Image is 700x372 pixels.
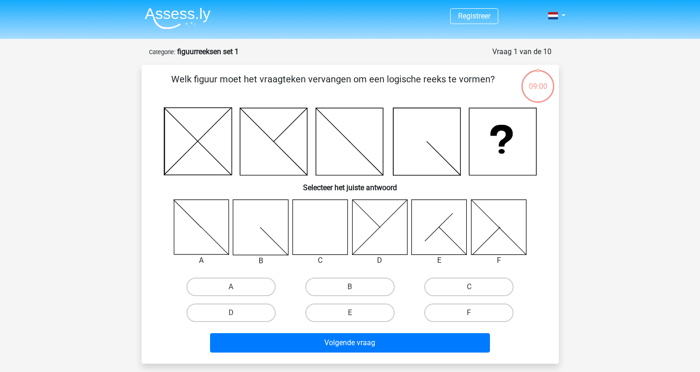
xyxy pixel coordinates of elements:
div: E [404,255,474,266]
strong: figuurreeksen set 1 [177,47,239,56]
div: 09:00 [520,69,555,92]
label: D [186,304,276,322]
p: Welk figuur moet het vraagteken vervangen om een logische reeks te vormen? [156,72,509,100]
a: Registreer [458,12,490,20]
div: A [167,255,236,266]
button: Volgende vraag [210,333,490,353]
div: Vraag 1 van de 10 [492,46,551,57]
img: Assessly [145,7,211,29]
h6: Selecteer het juiste antwoord [156,176,544,192]
label: E [305,304,395,322]
label: B [305,278,395,296]
div: D [345,255,415,266]
label: A [186,278,276,296]
small: Categorie: [149,49,175,56]
div: C [285,255,355,266]
div: F [464,255,534,266]
div: B [226,255,296,267]
label: C [424,278,514,296]
label: F [424,304,514,322]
